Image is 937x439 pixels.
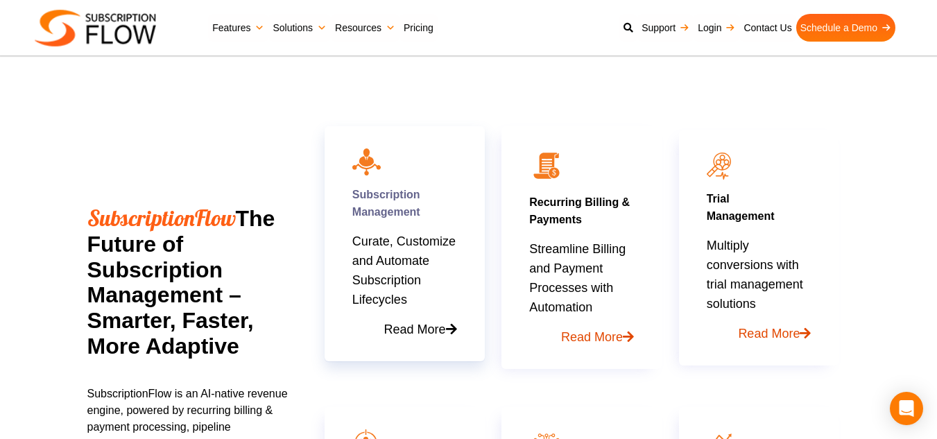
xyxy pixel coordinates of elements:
a: Subscription Management [352,189,420,218]
a: Read More [529,317,634,347]
a: Contact Us [739,14,796,42]
a: Features [208,14,268,42]
div: Open Intercom Messenger [890,392,923,425]
h2: The Future of Subscription Management – Smarter, Faster, More Adaptive [87,205,299,359]
a: TrialManagement [707,193,775,222]
img: Subscriptionflow [35,10,156,46]
img: icon11 [707,153,731,180]
a: Support [637,14,694,42]
a: Recurring Billing & Payments [529,196,630,225]
p: Streamline Billing and Payment Processes with Automation [529,239,634,347]
img: icon10 [352,148,381,175]
p: Multiply conversions with trial management solutions [707,236,811,343]
a: Pricing [399,14,438,42]
a: Resources [331,14,399,42]
img: 02 [529,148,564,183]
a: Login [694,14,739,42]
p: Curate, Customize and Automate Subscription Lifecycles [352,232,457,339]
a: Read More [707,313,811,343]
span: SubscriptionFlow [87,204,236,232]
a: Solutions [268,14,331,42]
a: Read More [352,309,457,339]
a: Schedule a Demo [796,14,895,42]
